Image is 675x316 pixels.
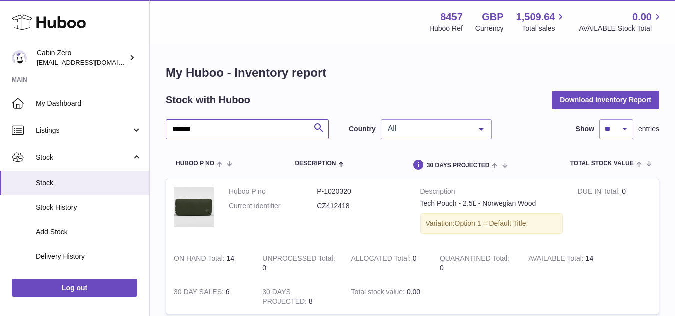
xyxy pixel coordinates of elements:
div: Huboo Ref [429,24,463,33]
button: Download Inventory Report [552,91,659,109]
span: Total sales [522,24,566,33]
div: Currency [475,24,504,33]
a: Log out [12,279,137,297]
span: All [385,124,471,134]
a: 0.00 AVAILABLE Stock Total [579,10,663,33]
img: internalAdmin-8457@internal.huboo.com [12,50,27,65]
span: 0 [440,264,444,272]
strong: DUE IN Total [578,187,622,198]
strong: GBP [482,10,503,24]
span: Stock [36,153,131,162]
span: 1,509.64 [516,10,555,24]
dd: P-1020320 [317,187,405,196]
img: product image [174,187,214,227]
span: Option 1 = Default Title; [455,219,528,227]
span: Description [295,160,336,167]
td: 14 [166,246,255,280]
td: 0 [255,246,343,280]
span: 30 DAYS PROJECTED [427,162,490,169]
strong: Total stock value [351,288,407,298]
td: 0 [570,179,659,246]
strong: AVAILABLE Total [528,254,585,265]
span: Stock History [36,203,142,212]
strong: 30 DAYS PROJECTED [262,288,309,308]
td: 6 [166,280,255,314]
span: Delivery History [36,252,142,261]
span: Listings [36,126,131,135]
div: Cabin Zero [37,48,127,67]
span: Add Stock [36,227,142,237]
strong: UNPROCESSED Total [262,254,335,265]
label: Show [576,124,594,134]
span: 0.00 [632,10,652,24]
div: Variation: [420,213,563,234]
strong: ON HAND Total [174,254,227,265]
span: Total stock value [570,160,634,167]
span: My Dashboard [36,99,142,108]
a: 1,509.64 Total sales [516,10,567,33]
h2: Stock with Huboo [166,93,250,107]
h1: My Huboo - Inventory report [166,65,659,81]
label: Country [349,124,376,134]
dt: Current identifier [229,201,317,211]
span: Huboo P no [176,160,214,167]
span: Stock [36,178,142,188]
strong: 8457 [440,10,463,24]
span: ASN Uploads [36,276,142,286]
td: 14 [521,246,609,280]
strong: ALLOCATED Total [351,254,413,265]
td: 8 [255,280,343,314]
strong: Description [420,187,563,199]
span: entries [638,124,659,134]
span: [EMAIL_ADDRESS][DOMAIN_NAME] [37,58,147,66]
strong: QUARANTINED Total [440,254,509,265]
span: 0.00 [407,288,420,296]
span: AVAILABLE Stock Total [579,24,663,33]
td: 0 [344,246,432,280]
strong: 30 DAY SALES [174,288,226,298]
dt: Huboo P no [229,187,317,196]
dd: CZ412418 [317,201,405,211]
div: Tech Pouch - 2.5L - Norwegian Wood [420,199,563,208]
